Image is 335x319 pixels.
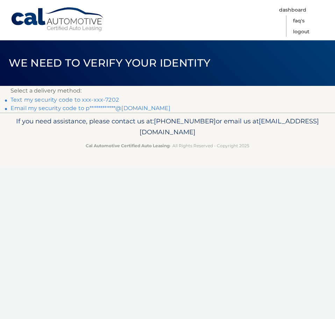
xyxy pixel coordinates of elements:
a: FAQ's [293,15,305,26]
p: If you need assistance, please contact us at: or email us at [10,116,325,138]
span: We need to verify your identity [9,56,211,69]
a: Logout [293,26,309,37]
p: Select a delivery method: [10,86,325,96]
p: - All Rights Reserved - Copyright 2025 [10,142,325,149]
a: Cal Automotive [10,7,105,32]
a: Dashboard [279,5,306,15]
strong: Cal Automotive Certified Auto Leasing [86,143,170,148]
span: [PHONE_NUMBER] [154,117,216,125]
a: Text my security code to xxx-xxx-7202 [10,96,119,103]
